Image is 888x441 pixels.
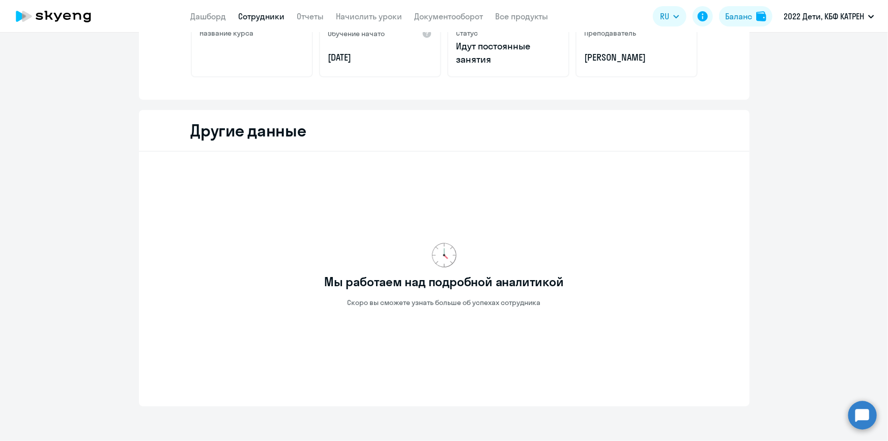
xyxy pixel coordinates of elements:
button: RU [653,6,686,26]
p: Скоро вы сможете узнать больше об успехах сотрудника [348,298,541,307]
span: RU [660,10,669,22]
h5: Преподаватель [585,29,637,38]
div: Баланс [725,10,752,22]
h5: Обучение начато [328,29,385,38]
a: Все продукты [496,11,549,21]
a: Документооборот [415,11,483,21]
img: clock [432,243,456,267]
h2: Мы работаем над подробной аналитикой [324,273,564,290]
button: 2022 Дети, КБФ КАТРЕН [779,4,879,29]
button: Балансbalance [719,6,772,26]
h5: Статус [456,29,478,38]
a: Дашборд [191,11,226,21]
a: Сотрудники [239,11,285,21]
a: Отчеты [297,11,324,21]
p: 2022 Дети, КБФ КАТРЕН [784,10,864,22]
p: [DATE] [328,51,432,64]
img: balance [756,11,766,21]
h2: Другие данные [191,120,306,141]
a: Начислить уроки [336,11,403,21]
h5: Название курса [200,29,254,38]
p: Идут постоянные занятия [456,40,560,66]
p: [PERSON_NAME] [585,51,689,64]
